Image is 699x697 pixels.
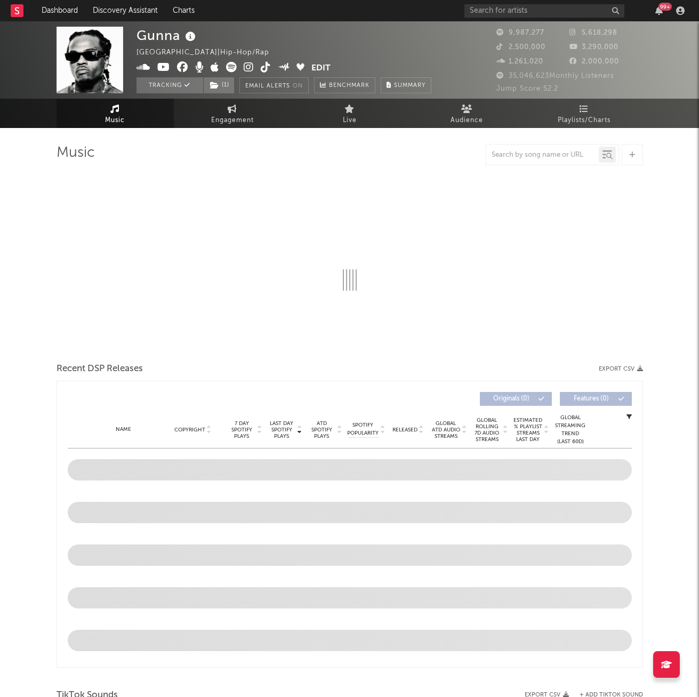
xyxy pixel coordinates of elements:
[57,363,143,375] span: Recent DSP Releases
[174,427,205,433] span: Copyright
[480,392,552,406] button: Originals(0)
[658,3,672,11] div: 99 +
[239,77,309,93] button: Email AlertsOn
[293,83,303,89] em: On
[174,99,291,128] a: Engagement
[569,58,619,65] span: 2,000,000
[496,58,543,65] span: 1,261,020
[496,73,614,79] span: 35,046,623 Monthly Listeners
[451,114,483,127] span: Audience
[599,366,643,372] button: Export CSV
[228,420,256,439] span: 7 Day Spotify Plays
[408,99,526,128] a: Audience
[204,77,234,93] button: (1)
[105,114,125,127] span: Music
[486,151,599,159] input: Search by song name or URL
[472,417,502,443] span: Global Rolling 7D Audio Streams
[496,85,558,92] span: Jump Score: 52.2
[567,396,616,402] span: Features ( 0 )
[308,420,336,439] span: ATD Spotify Plays
[655,6,663,15] button: 99+
[569,44,618,51] span: 3,290,000
[464,4,624,18] input: Search for artists
[487,396,536,402] span: Originals ( 0 )
[560,392,632,406] button: Features(0)
[268,420,296,439] span: Last Day Spotify Plays
[496,44,545,51] span: 2,500,000
[291,99,408,128] a: Live
[513,417,543,443] span: Estimated % Playlist Streams Last Day
[343,114,357,127] span: Live
[314,77,375,93] a: Benchmark
[392,427,417,433] span: Released
[394,83,425,89] span: Summary
[136,27,198,44] div: Gunna
[89,426,159,434] div: Name
[203,77,235,93] span: ( 1 )
[381,77,431,93] button: Summary
[558,114,610,127] span: Playlists/Charts
[526,99,643,128] a: Playlists/Charts
[569,29,617,36] span: 5,618,298
[431,420,461,439] span: Global ATD Audio Streams
[211,114,254,127] span: Engagement
[311,62,331,75] button: Edit
[57,99,174,128] a: Music
[329,79,369,92] span: Benchmark
[555,414,586,446] div: Global Streaming Trend (Last 60D)
[136,46,282,59] div: [GEOGRAPHIC_DATA] | Hip-Hop/Rap
[347,421,379,437] span: Spotify Popularity
[496,29,544,36] span: 9,987,277
[136,77,203,93] button: Tracking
